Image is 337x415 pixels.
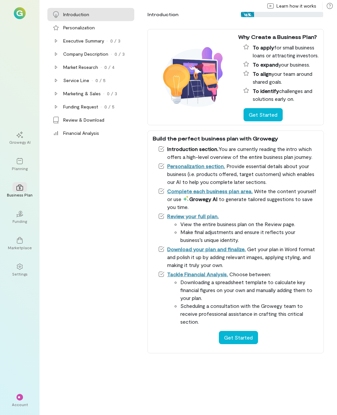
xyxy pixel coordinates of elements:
[147,11,178,18] div: Introduction
[158,187,319,211] li: Write the content yourself or use to generate tailored suggestions to save you time.
[92,77,93,84] div: ·
[63,117,104,123] div: Review & Download
[244,44,319,59] li: for small business loans or attracting investors.
[12,271,28,277] div: Settings
[9,139,31,145] div: Growegy AI
[180,278,319,302] li: Downloading a spreadsheet template to calculate key financial figures on your own and manually ad...
[63,38,104,44] div: Executive Summary
[101,64,102,71] div: ·
[183,196,218,202] span: Growegy AI
[8,126,32,150] a: Growegy AI
[63,90,101,97] div: Marketing & Sales
[180,228,319,244] li: Make final adjustments and ensure it reflects your business’s unique identity.
[158,270,319,326] li: Choose between:
[104,104,115,110] div: 0 / 5
[167,146,219,152] span: Introduction section.
[238,33,319,41] div: Why Create a Business Plan?
[8,205,32,229] a: Funding
[63,11,89,18] div: Introduction
[219,331,258,344] button: Get Started
[167,163,225,169] a: Personalization section.
[244,61,319,69] li: your business.
[12,402,28,407] div: Account
[158,245,319,269] li: Get your plan in Word format and polish it up by adding relevant images, applying styling, and ma...
[8,153,32,176] a: Planning
[115,51,125,57] div: 0 / 3
[253,88,279,94] span: To identify
[244,108,283,121] button: Get Started
[12,166,28,171] div: Planning
[244,70,319,86] li: your team around shared goals.
[13,219,27,224] div: Funding
[104,64,115,71] div: 0 / 4
[158,162,319,186] li: Provide essential details about your business (i.e. products offered, target customers) which ena...
[110,38,120,44] div: 0 / 3
[167,213,219,219] a: Review your full plan.
[8,258,32,282] a: Settings
[101,104,102,110] div: ·
[167,188,253,194] a: Complete each business plan area.
[167,246,246,252] a: Download your plan and finalize.
[107,90,117,97] div: 0 / 3
[95,77,106,84] div: 0 / 5
[180,302,319,326] li: Scheduling a consultation with the Growegy team to receive professional assistance in crafting th...
[158,145,319,161] li: You are currently reading the intro which offers a high-level overview of the entire business pla...
[63,130,99,136] div: Financial Analysis
[63,51,108,57] div: Company Description
[63,104,98,110] div: Funding Request
[107,38,108,44] div: ·
[103,90,104,97] div: ·
[153,41,233,113] img: Why create a business plan
[111,51,112,57] div: ·
[153,134,319,142] div: Build the perfect business plan with Growegy
[253,44,274,50] span: To apply
[253,71,272,77] span: To align
[180,220,319,228] li: View the entire business plan on the Review page.
[167,271,228,277] a: Tackle Financial Analysis.
[253,61,278,68] span: To expand
[7,192,33,197] div: Business Plan
[8,245,32,250] div: Marketplace
[8,179,32,203] a: Business Plan
[244,87,319,103] li: challenges and solutions early on.
[63,77,89,84] div: Service Line
[276,3,316,9] span: Learn how it works
[8,232,32,255] a: Marketplace
[63,24,95,31] div: Personalization
[63,64,98,71] div: Market Research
